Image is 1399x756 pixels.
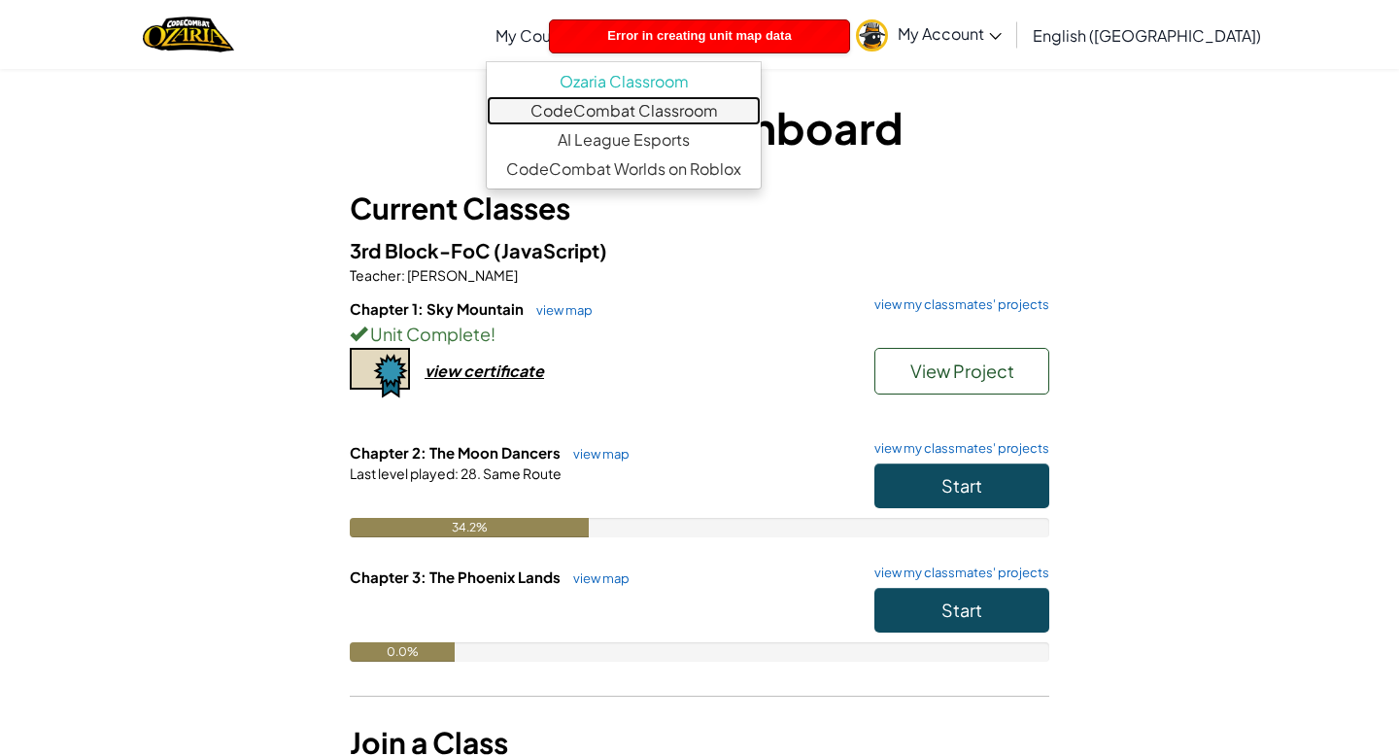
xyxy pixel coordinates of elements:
[350,266,401,284] span: Teacher
[527,302,593,318] a: view map
[350,361,544,381] a: view certificate
[941,474,982,497] span: Start
[455,464,459,482] span: :
[367,323,491,345] span: Unit Complete
[350,187,1049,230] h3: Current Classes
[874,464,1049,508] button: Start
[425,361,544,381] div: view certificate
[865,442,1049,455] a: view my classmates' projects
[350,464,455,482] span: Last level played
[563,446,630,462] a: view map
[487,67,761,96] a: Ozaria Classroom
[865,298,1049,311] a: view my classmates' projects
[405,266,518,284] span: [PERSON_NAME]
[910,360,1014,382] span: View Project
[350,567,563,586] span: Chapter 3: The Phoenix Lands
[350,642,455,662] div: 0.0%
[495,25,581,46] span: My Courses
[350,238,494,262] span: 3rd Block-FoC
[350,97,1049,157] h1: Student Dashboard
[481,464,562,482] span: Same Route
[1033,25,1261,46] span: English ([GEOGRAPHIC_DATA])
[401,266,405,284] span: :
[607,28,791,43] span: Error in creating unit map data
[1023,9,1271,61] a: English ([GEOGRAPHIC_DATA])
[563,570,630,586] a: view map
[856,19,888,52] img: avatar
[486,9,608,61] a: My Courses
[494,238,607,262] span: (JavaScript)
[487,96,761,125] a: CodeCombat Classroom
[487,155,761,184] a: CodeCombat Worlds on Roblox
[874,348,1049,395] button: View Project
[898,23,1002,44] span: My Account
[350,518,589,537] div: 34.2%
[143,15,233,54] a: Ozaria by CodeCombat logo
[874,588,1049,633] button: Start
[491,323,495,345] span: !
[143,15,233,54] img: Home
[846,4,1011,65] a: My Account
[459,464,481,482] span: 28.
[487,125,761,155] a: AI League Esports
[350,443,563,462] span: Chapter 2: The Moon Dancers
[941,599,982,621] span: Start
[865,567,1049,579] a: view my classmates' projects
[350,348,410,398] img: certificate-icon.png
[350,299,527,318] span: Chapter 1: Sky Mountain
